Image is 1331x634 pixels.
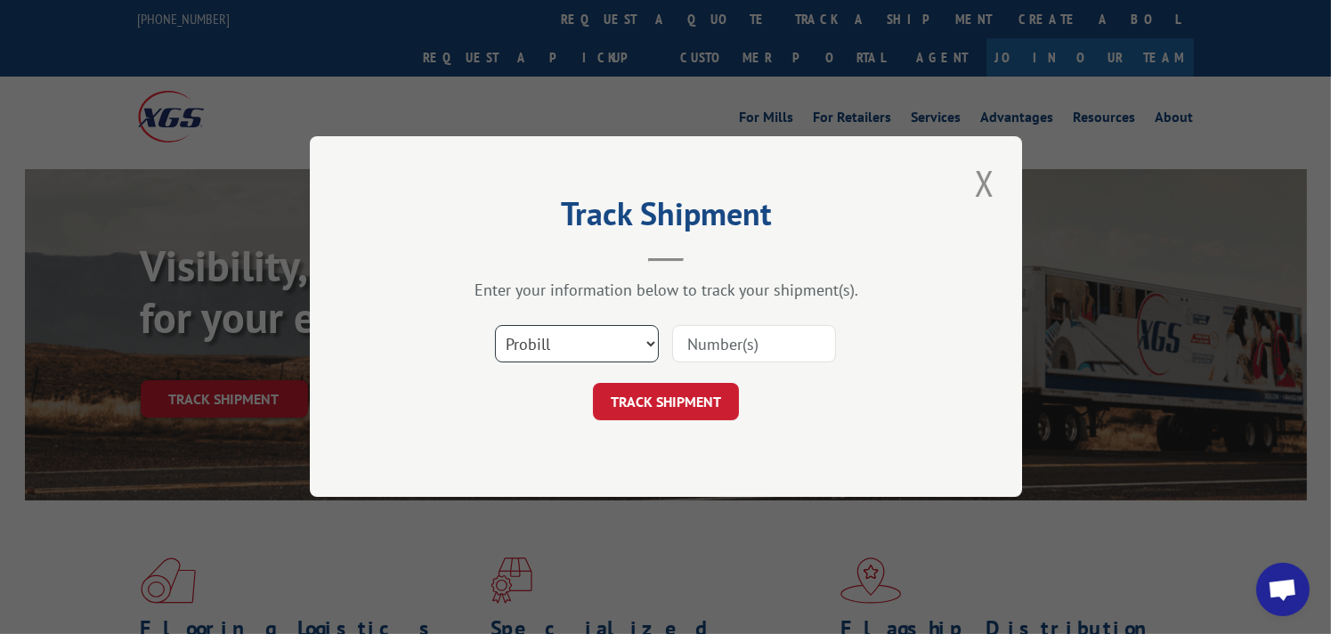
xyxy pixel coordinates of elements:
a: Open chat [1256,563,1310,616]
h2: Track Shipment [399,201,933,235]
button: Close modal [970,158,1000,207]
div: Enter your information below to track your shipment(s). [399,280,933,301]
button: TRACK SHIPMENT [593,384,739,421]
input: Number(s) [672,326,836,363]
